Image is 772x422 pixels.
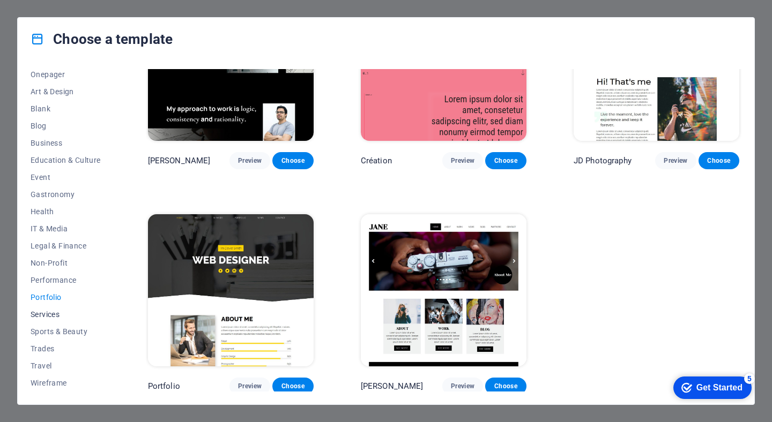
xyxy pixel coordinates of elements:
span: Preview [664,156,687,165]
span: Services [31,310,101,319]
p: [PERSON_NAME] [148,155,211,166]
span: Wireframe [31,379,101,387]
p: JD Photography [574,155,632,166]
span: Business [31,139,101,147]
p: Portfolio [148,381,180,391]
span: Portfolio [31,293,101,302]
button: Wireframe [31,374,101,391]
button: Trades [31,340,101,357]
span: Preview [238,156,262,165]
button: Travel [31,357,101,374]
span: Legal & Finance [31,242,101,250]
button: Preview [229,378,270,395]
button: Education & Culture [31,152,101,169]
span: Choose [494,156,517,165]
span: Preview [451,382,474,390]
button: Preview [655,152,696,169]
span: Trades [31,344,101,353]
button: IT & Media [31,220,101,237]
span: Non-Profit [31,259,101,267]
button: Business [31,134,101,152]
button: Choose [485,152,526,169]
span: Gastronomy [31,190,101,199]
span: Blank [31,104,101,113]
span: Education & Culture [31,156,101,164]
span: Blog [31,122,101,130]
button: Choose [485,378,526,395]
button: Gastronomy [31,186,101,203]
button: Blank [31,100,101,117]
span: Choose [281,382,305,390]
span: Art & Design [31,87,101,96]
div: Get Started 5 items remaining, 0% complete [9,5,87,28]
button: Art & Design [31,83,101,100]
button: Sports & Beauty [31,323,101,340]
p: [PERSON_NAME] [361,381,424,391]
span: Performance [31,276,101,284]
span: Travel [31,361,101,370]
img: Jane [361,214,526,367]
button: Blog [31,117,101,134]
button: Onepager [31,66,101,83]
span: Event [31,173,101,182]
button: Preview [442,152,483,169]
span: Preview [238,382,262,390]
button: Choose [272,152,313,169]
button: Non-Profit [31,254,101,272]
p: Création [361,155,392,166]
button: Choose [272,378,313,395]
button: Performance [31,272,101,289]
button: Event [31,169,101,186]
button: Health [31,203,101,220]
span: Choose [707,156,731,165]
div: Get Started [32,12,78,21]
span: Onepager [31,70,101,79]
button: Services [31,306,101,323]
button: Preview [229,152,270,169]
button: Choose [699,152,739,169]
span: IT & Media [31,224,101,233]
button: Portfolio [31,289,101,306]
span: Preview [451,156,474,165]
img: Portfolio [148,214,314,367]
span: Health [31,207,101,216]
h4: Choose a template [31,31,173,48]
button: Legal & Finance [31,237,101,254]
button: Preview [442,378,483,395]
span: Choose [494,382,517,390]
span: Sports & Beauty [31,327,101,336]
div: 5 [79,2,90,13]
span: Choose [281,156,305,165]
